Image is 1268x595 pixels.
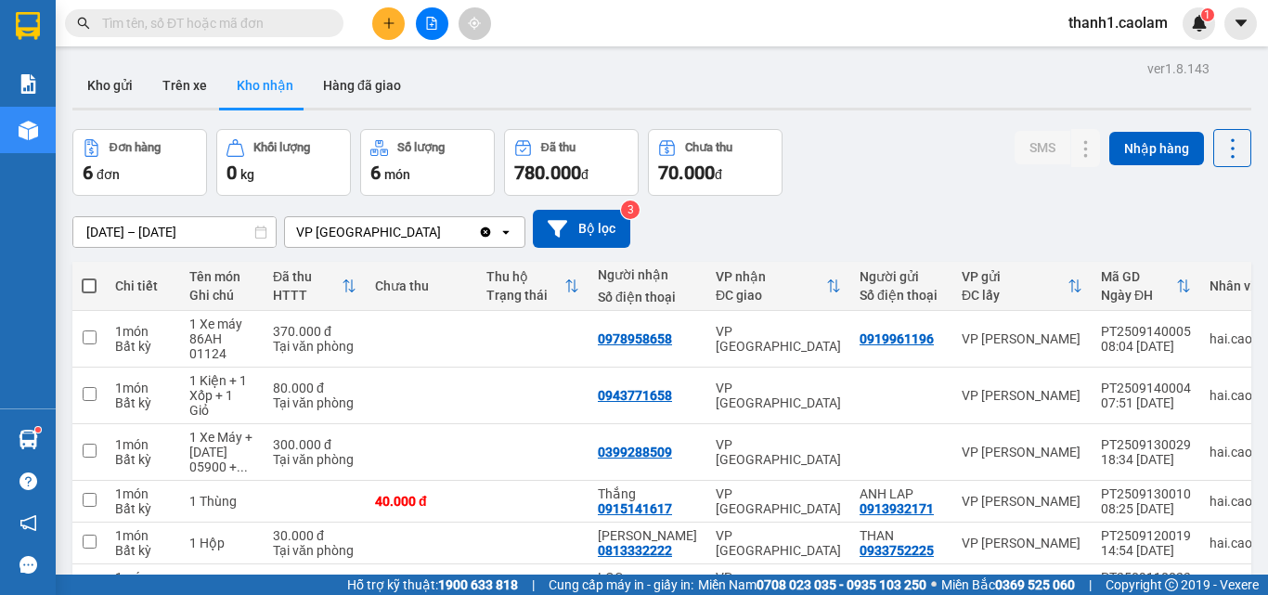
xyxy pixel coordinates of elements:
th: Toggle SortBy [952,262,1092,311]
div: Bất kỳ [115,395,171,410]
input: Select a date range. [73,217,276,247]
svg: Clear value [478,225,493,239]
div: Bất kỳ [115,339,171,354]
span: Miền Nam [698,575,926,595]
div: 0913932171 [860,501,934,516]
span: món [384,167,410,182]
th: Toggle SortBy [1092,262,1200,311]
th: Toggle SortBy [264,262,366,311]
div: VP [GEOGRAPHIC_DATA] [296,223,441,241]
button: Trên xe [148,63,222,108]
span: message [19,556,37,574]
div: Chi tiết [115,278,171,293]
button: Kho nhận [222,63,308,108]
div: VP [GEOGRAPHIC_DATA] [716,437,841,467]
div: VP [GEOGRAPHIC_DATA] [716,486,841,516]
div: Người gửi [860,269,943,284]
div: PT2509120019 [1101,528,1191,543]
span: plus [382,17,395,30]
div: 0978958658 [598,331,672,346]
div: VP [PERSON_NAME] [962,536,1082,550]
input: Selected VP Sài Gòn. [443,223,445,241]
div: Đơn hàng [110,141,161,154]
div: 07:51 [DATE] [1101,395,1191,410]
button: caret-down [1224,7,1257,40]
span: Miền Bắc [941,575,1075,595]
div: 14:54 [DATE] [1101,543,1191,558]
span: kg [240,167,254,182]
div: Người nhận [598,267,697,282]
div: 40.000 đ [375,494,468,509]
div: ĐC lấy [962,288,1067,303]
img: logo-vxr [16,12,40,40]
button: Khối lượng0kg [216,129,351,196]
span: file-add [425,17,438,30]
div: Thắng [598,486,697,501]
button: plus [372,7,405,40]
img: warehouse-icon [19,430,38,449]
div: PT2509140005 [1101,324,1191,339]
div: VP [PERSON_NAME] [962,388,1082,403]
div: VP [GEOGRAPHIC_DATA] [716,528,841,558]
div: 0915141617 [598,501,672,516]
div: VP [PERSON_NAME] [962,494,1082,509]
div: PT2509140004 [1101,381,1191,395]
button: Hàng đã giao [308,63,416,108]
th: Toggle SortBy [477,262,589,311]
div: Bất kỳ [115,501,171,516]
div: 08:04 [DATE] [1101,339,1191,354]
div: 30.000 đ [273,528,356,543]
span: 0 [226,162,237,184]
span: 780.000 [514,162,581,184]
div: Bất kỳ [115,452,171,467]
button: SMS [1015,131,1070,164]
button: aim [459,7,491,40]
div: 18:34 [DATE] [1101,452,1191,467]
span: thanh1.caolam [1054,11,1183,34]
div: 1 Xe Máy + 86AD 05900 + 1 Balo + 1 Bịch vàng [189,430,254,474]
div: 80.000 đ [273,381,356,395]
sup: 1 [35,427,41,433]
div: Ngọc Mai [598,528,697,543]
button: Đơn hàng6đơn [72,129,207,196]
div: 1 món [115,381,171,395]
div: Tại văn phòng [273,395,356,410]
strong: 0708 023 035 - 0935 103 250 [757,577,926,592]
svg: open [498,225,513,239]
div: LOC [598,570,697,585]
span: ⚪️ [931,581,937,589]
strong: 0369 525 060 [995,577,1075,592]
div: Thu hộ [486,269,564,284]
span: 6 [370,162,381,184]
div: THAN [860,528,943,543]
button: Chưa thu70.000đ [648,129,783,196]
sup: 3 [621,200,640,219]
div: Khối lượng [253,141,310,154]
span: aim [468,17,481,30]
span: 6 [83,162,93,184]
div: 1 Kiện + 1 Xốp + 1 Giỏ [189,373,254,418]
div: Mã GD [1101,269,1176,284]
div: 1 món [115,528,171,543]
div: 0933752225 [860,543,934,558]
div: PT2509110023 [1101,570,1191,585]
strong: 1900 633 818 [438,577,518,592]
div: VP [GEOGRAPHIC_DATA] [716,324,841,354]
span: copyright [1165,578,1178,591]
div: Chưa thu [375,278,468,293]
div: 1 Xe máy 86AH 01124 [189,317,254,361]
div: Số điện thoại [860,288,943,303]
div: 370.000 đ [273,324,356,339]
div: 0399288509 [598,445,672,459]
div: 08:25 [DATE] [1101,501,1191,516]
div: 0919961196 [860,331,934,346]
div: VP gửi [962,269,1067,284]
span: đ [715,167,722,182]
div: 1 Hộp [189,536,254,550]
div: ANH LAP [860,486,943,501]
div: VP nhận [716,269,826,284]
div: 1 món [115,570,171,585]
span: 1 [1204,8,1210,21]
div: Đã thu [273,269,342,284]
div: 1 món [115,437,171,452]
